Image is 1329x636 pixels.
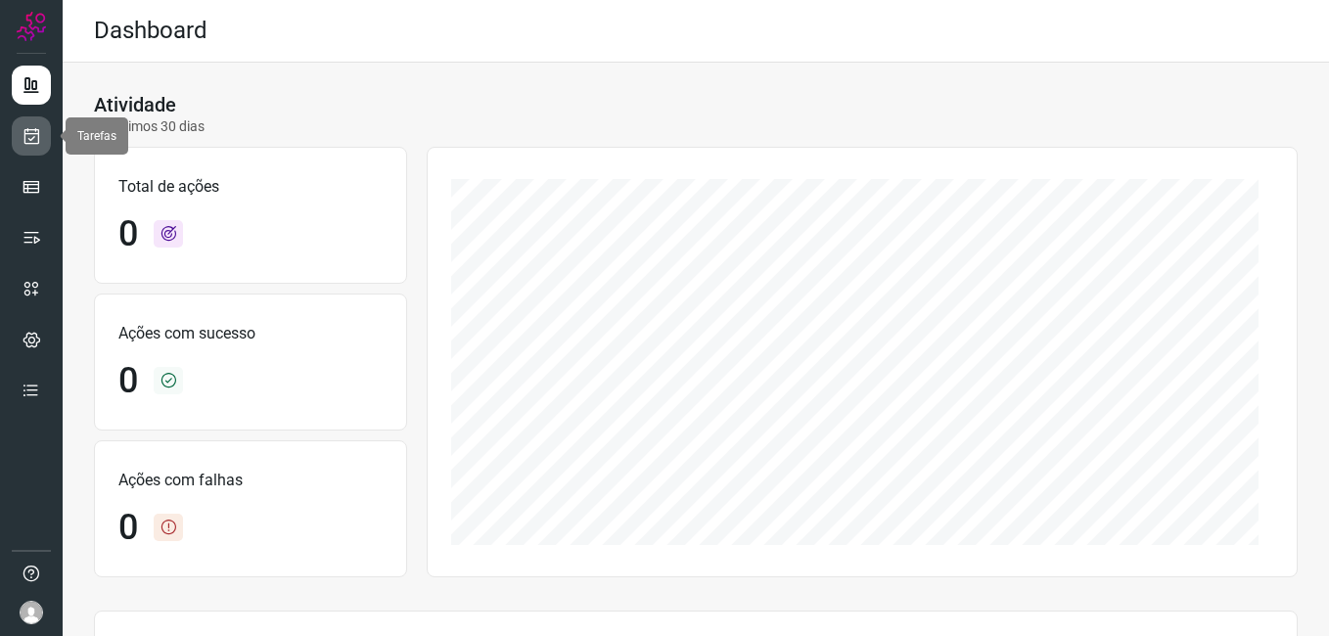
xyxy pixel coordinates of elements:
[118,213,138,255] h1: 0
[94,93,176,116] h3: Atividade
[118,469,383,492] p: Ações com falhas
[17,12,46,41] img: Logo
[118,175,383,199] p: Total de ações
[77,129,116,143] span: Tarefas
[94,116,205,137] p: Últimos 30 dias
[20,601,43,624] img: avatar-user-boy.jpg
[118,360,138,402] h1: 0
[118,322,383,345] p: Ações com sucesso
[118,507,138,549] h1: 0
[94,17,207,45] h2: Dashboard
